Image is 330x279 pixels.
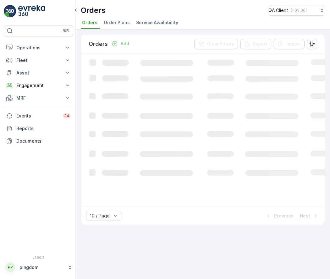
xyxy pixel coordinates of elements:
p: Orders [81,5,106,15]
span: Service Availability [136,19,178,26]
button: Operations [4,41,73,54]
p: Previous [274,213,294,219]
p: 34 [64,113,69,118]
p: pingdom [19,264,64,271]
a: Events34 [4,110,73,122]
p: Add [120,41,129,47]
button: Import [274,39,305,49]
button: MRF [4,92,73,104]
button: Clear Filters [194,39,238,49]
button: Add [109,40,132,47]
button: Previous [265,212,294,220]
p: ⌘B [63,28,69,33]
p: MRF [16,95,61,101]
p: Export [253,41,267,47]
p: Operations [16,45,61,51]
img: logo_light-DOdMpM7g.png [18,5,45,18]
span: v 1.50.2 [4,256,73,260]
p: Events [16,113,59,119]
button: Engagement [4,79,73,92]
button: Fleet [4,54,73,67]
p: Fleet [16,57,61,63]
button: Asset [4,67,73,79]
button: Export [240,39,271,49]
a: Reports [4,122,73,135]
p: ( +03:00 ) [291,8,307,13]
p: Orders [89,40,108,48]
div: PP [5,262,15,272]
p: Next [300,213,310,219]
span: Orders [82,19,97,26]
button: PPpingdom [4,261,73,274]
button: Next [299,212,320,220]
p: Documents [16,138,71,144]
p: Reports [16,125,71,132]
p: QA Client [268,7,288,14]
p: Import [286,41,301,47]
img: logo [4,5,16,18]
p: Engagement [16,82,61,89]
button: QA Client(+03:00) [268,5,325,16]
p: Asset [16,70,61,76]
a: Documents [4,135,73,147]
span: Order Plans [104,19,130,26]
p: Clear Filters [207,41,234,47]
